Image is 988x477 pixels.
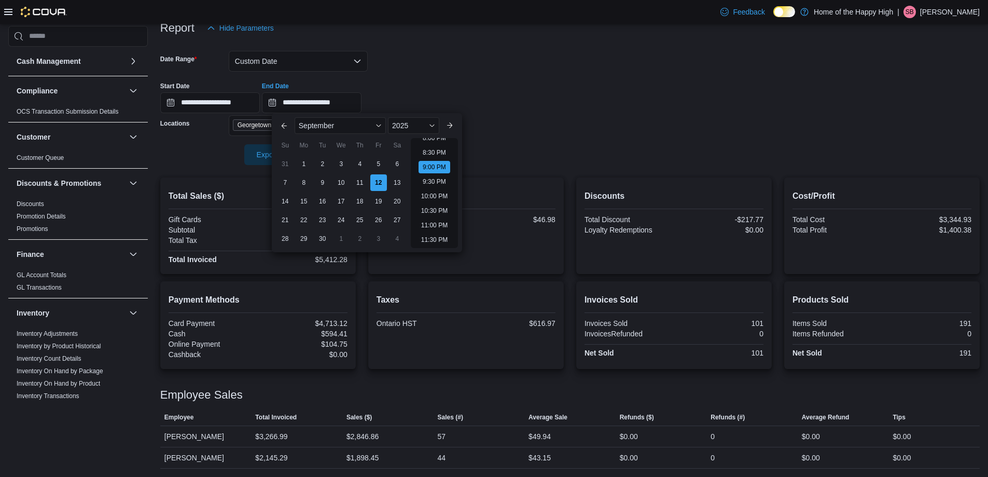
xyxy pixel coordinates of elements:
div: day-11 [352,174,368,191]
div: Total Cost [792,215,880,224]
span: Promotions [17,225,48,233]
button: Discounts & Promotions [17,178,125,188]
div: Subtotal [169,226,256,234]
div: day-8 [296,174,312,191]
span: Tips [893,413,905,421]
span: Inventory Count Details [17,355,81,363]
div: 0 [711,430,715,443]
a: Inventory Transactions [17,392,79,400]
div: $1,898.45 [346,452,379,464]
div: day-23 [314,212,331,228]
a: Inventory On Hand by Product [17,380,100,387]
span: Total Invoiced [255,413,297,421]
button: Export [244,144,302,165]
h3: Customer [17,132,50,142]
div: $49.94 [528,430,551,443]
a: Customer Queue [17,154,64,161]
div: $43.15 [528,452,551,464]
h3: Discounts & Promotions [17,178,101,188]
label: Locations [160,119,190,128]
h3: Inventory [17,308,49,318]
div: day-12 [370,174,387,191]
div: day-21 [277,212,294,228]
ul: Time [411,138,458,248]
h2: Products Sold [792,294,971,306]
div: day-16 [314,193,331,210]
span: OCS Transaction Submission Details [17,107,119,116]
div: Items Sold [792,319,880,328]
button: Next month [441,117,458,134]
li: 8:30 PM [419,146,450,159]
strong: Net Sold [792,349,822,357]
div: 101 [676,319,763,328]
span: Inventory On Hand by Product [17,379,100,388]
p: | [897,6,899,18]
h3: Finance [17,249,44,260]
span: Sales (#) [438,413,463,421]
p: [PERSON_NAME] [920,6,980,18]
div: $2,846.86 [346,430,379,443]
li: 11:00 PM [417,219,452,231]
div: Button. Open the year selector. 2025 is currently selected. [388,117,439,134]
span: 2025 [392,121,408,130]
div: day-7 [277,174,294,191]
div: 0 [676,330,763,338]
div: $46.98 [468,215,555,224]
div: Compliance [8,105,148,122]
div: $0.00 [802,452,820,464]
h2: Payment Methods [169,294,347,306]
div: $0.00 [620,430,638,443]
span: Refunds ($) [620,413,654,421]
h3: Cash Management [17,56,81,66]
div: September, 2025 [276,155,407,248]
a: Inventory by Product Historical [17,343,101,350]
span: Package Details [17,404,62,413]
a: GL Transactions [17,284,62,291]
div: day-18 [352,193,368,210]
span: Export [251,144,296,165]
li: 9:00 PM [419,161,450,173]
a: GL Account Totals [17,271,66,279]
label: End Date [262,82,289,90]
div: $616.97 [260,236,347,244]
label: Date Range [160,55,197,63]
div: 57 [438,430,446,443]
li: 9:30 PM [419,175,450,188]
div: [PERSON_NAME] [160,426,252,447]
li: 8:00 PM [419,132,450,144]
div: day-28 [277,230,294,247]
h2: Average Spent [377,190,555,202]
h2: Discounts [585,190,763,202]
div: day-19 [370,193,387,210]
a: Feedback [716,2,769,22]
div: day-30 [314,230,331,247]
div: Finance [8,269,148,298]
div: $104.75 [260,340,347,348]
li: 10:00 PM [417,190,452,202]
button: Previous Month [276,117,293,134]
strong: Net Sold [585,349,614,357]
div: day-2 [314,156,331,172]
div: $0.00 [893,452,911,464]
div: $4,745.31 [260,226,347,234]
div: Online Payment [169,340,256,348]
div: $594.41 [260,330,347,338]
button: Finance [127,248,140,261]
button: Inventory [17,308,125,318]
div: $0.00 [893,430,911,443]
div: Mo [296,137,312,154]
div: 44 [438,452,446,464]
span: Inventory Adjustments [17,330,78,338]
div: $3,266.99 [255,430,287,443]
h3: Employee Sales [160,389,243,401]
div: day-25 [352,212,368,228]
span: Feedback [733,7,764,17]
button: Customer [17,132,125,142]
div: Customer [8,152,148,168]
button: Compliance [127,85,140,97]
div: day-31 [277,156,294,172]
span: Sales ($) [346,413,372,421]
div: day-2 [352,230,368,247]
